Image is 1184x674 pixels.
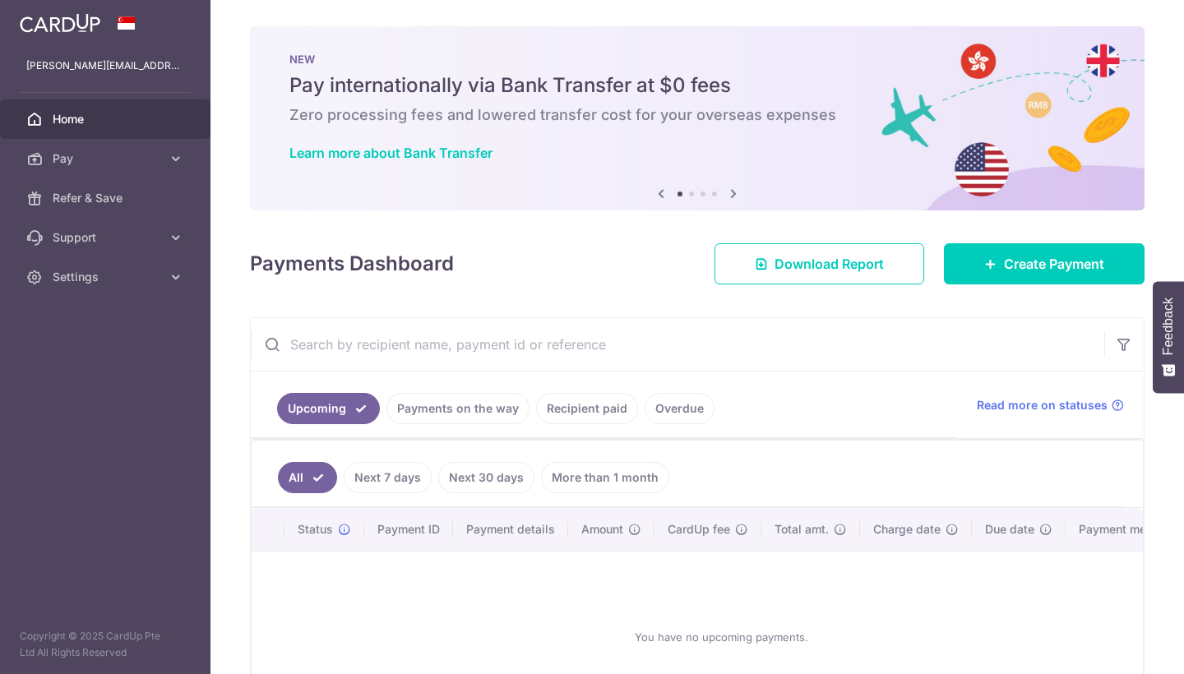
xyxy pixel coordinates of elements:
[277,393,380,424] a: Upcoming
[250,26,1145,210] img: Bank transfer banner
[985,521,1034,538] span: Due date
[453,508,568,551] th: Payment details
[289,105,1105,125] h6: Zero processing fees and lowered transfer cost for your overseas expenses
[541,462,669,493] a: More than 1 month
[53,269,161,285] span: Settings
[944,243,1145,284] a: Create Payment
[873,521,941,538] span: Charge date
[977,397,1124,413] a: Read more on statuses
[26,58,184,74] p: [PERSON_NAME][EMAIL_ADDRESS][DOMAIN_NAME]
[645,393,715,424] a: Overdue
[386,393,530,424] a: Payments on the way
[1161,298,1176,355] span: Feedback
[278,462,337,493] a: All
[289,145,493,161] a: Learn more about Bank Transfer
[53,229,161,246] span: Support
[581,521,623,538] span: Amount
[775,254,884,274] span: Download Report
[775,521,829,538] span: Total amt.
[53,150,161,167] span: Pay
[1004,254,1104,274] span: Create Payment
[536,393,638,424] a: Recipient paid
[298,521,333,538] span: Status
[977,397,1108,413] span: Read more on statuses
[53,190,161,206] span: Refer & Save
[438,462,534,493] a: Next 30 days
[344,462,432,493] a: Next 7 days
[250,249,454,279] h4: Payments Dashboard
[715,243,924,284] a: Download Report
[53,111,161,127] span: Home
[668,521,730,538] span: CardUp fee
[1153,281,1184,393] button: Feedback - Show survey
[289,72,1105,99] h5: Pay internationally via Bank Transfer at $0 fees
[20,13,100,33] img: CardUp
[251,318,1104,371] input: Search by recipient name, payment id or reference
[38,12,72,26] span: Help
[364,508,453,551] th: Payment ID
[289,53,1105,66] p: NEW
